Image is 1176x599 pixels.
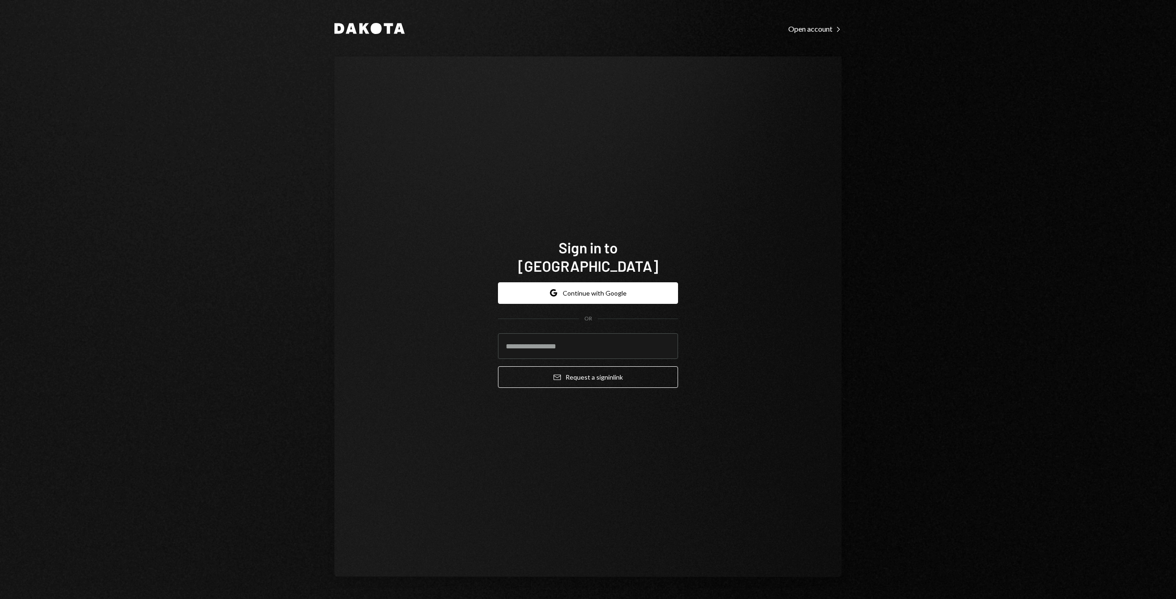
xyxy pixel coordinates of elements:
[584,315,592,323] div: OR
[788,23,842,34] a: Open account
[660,341,671,352] keeper-lock: Open Keeper Popup
[498,238,678,275] h1: Sign in to [GEOGRAPHIC_DATA]
[498,366,678,388] button: Request a signinlink
[498,282,678,304] button: Continue with Google
[788,24,842,34] div: Open account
